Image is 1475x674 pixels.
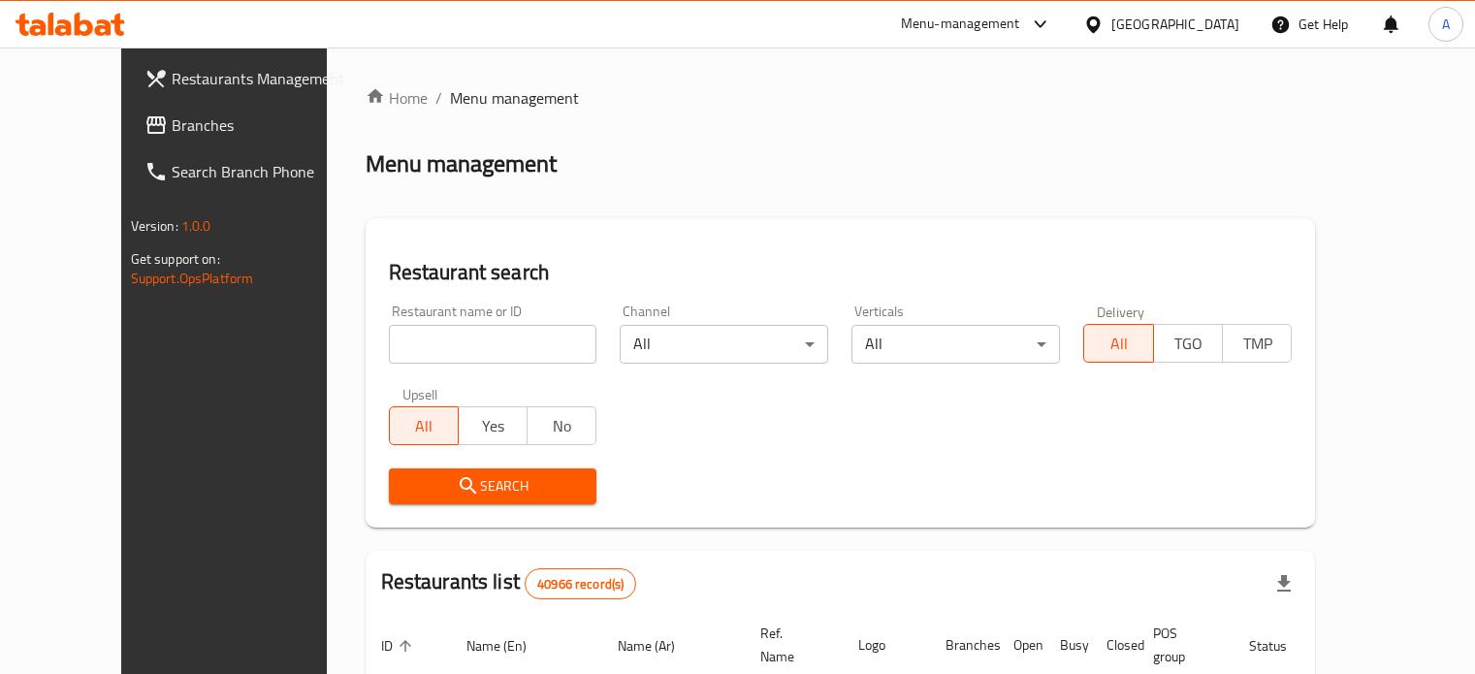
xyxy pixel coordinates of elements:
[181,213,211,239] span: 1.0.0
[389,406,459,445] button: All
[458,406,528,445] button: Yes
[435,86,442,110] li: /
[901,13,1020,36] div: Menu-management
[1442,14,1450,35] span: A
[527,406,596,445] button: No
[131,266,254,291] a: Support.OpsPlatform
[620,325,828,364] div: All
[466,634,552,658] span: Name (En)
[618,634,700,658] span: Name (Ar)
[389,258,1293,287] h2: Restaurant search
[129,55,368,102] a: Restaurants Management
[535,412,589,440] span: No
[1153,324,1223,363] button: TGO
[129,148,368,195] a: Search Branch Phone
[366,148,557,179] h2: Menu management
[404,474,582,498] span: Search
[450,86,579,110] span: Menu management
[525,568,636,599] div: Total records count
[129,102,368,148] a: Branches
[381,567,637,599] h2: Restaurants list
[131,213,178,239] span: Version:
[366,86,1316,110] nav: breadcrumb
[1231,330,1284,358] span: TMP
[172,160,352,183] span: Search Branch Phone
[402,387,438,401] label: Upsell
[1111,14,1239,35] div: [GEOGRAPHIC_DATA]
[366,86,428,110] a: Home
[526,575,635,594] span: 40966 record(s)
[1249,634,1312,658] span: Status
[851,325,1060,364] div: All
[1153,622,1210,668] span: POS group
[466,412,520,440] span: Yes
[172,67,352,90] span: Restaurants Management
[389,468,597,504] button: Search
[172,113,352,137] span: Branches
[381,634,418,658] span: ID
[1162,330,1215,358] span: TGO
[131,246,220,272] span: Get support on:
[1097,305,1145,318] label: Delivery
[1222,324,1292,363] button: TMP
[1092,330,1145,358] span: All
[760,622,819,668] span: Ref. Name
[1261,561,1307,607] div: Export file
[389,325,597,364] input: Search for restaurant name or ID..
[1083,324,1153,363] button: All
[398,412,451,440] span: All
